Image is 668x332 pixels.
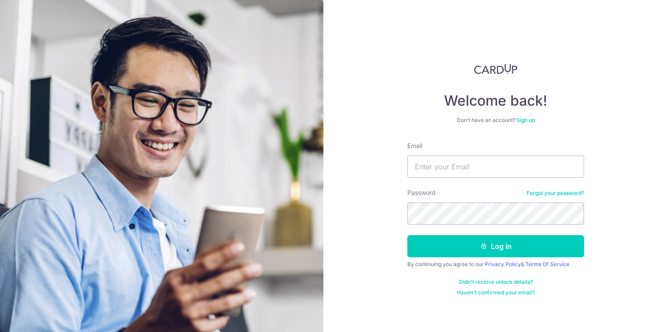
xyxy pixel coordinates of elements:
[457,289,535,296] a: Haven't confirmed your email?
[485,261,521,267] a: Privacy Policy
[516,117,535,123] a: Sign up
[525,261,569,267] a: Terms Of Service
[407,235,584,257] button: Log in
[407,117,584,124] div: Don’t have an account?
[407,261,584,268] div: By continuing you agree to our &
[407,156,584,178] input: Enter your Email
[407,92,584,110] h4: Welcome back!
[527,190,584,197] a: Forgot your password?
[407,188,436,197] label: Password
[474,64,517,74] img: CardUp Logo
[407,141,422,150] label: Email
[459,279,533,286] a: Didn't receive unlock details?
